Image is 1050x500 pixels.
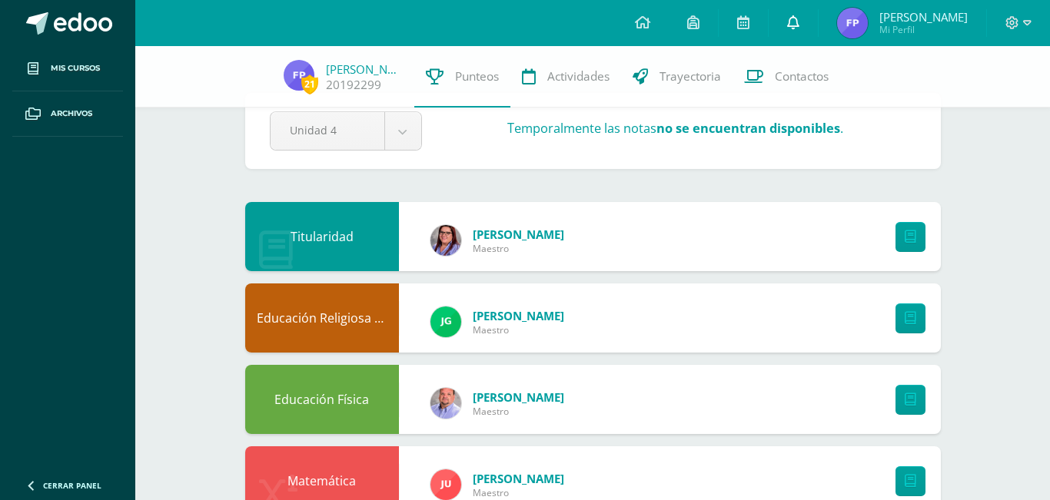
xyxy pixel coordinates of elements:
[326,61,403,77] a: [PERSON_NAME]
[326,77,381,93] a: 20192299
[51,62,100,75] span: Mis cursos
[656,120,840,137] strong: no se encuentran disponibles
[879,23,968,36] span: Mi Perfil
[621,46,733,108] a: Trayectoria
[473,486,564,499] span: Maestro
[43,480,101,491] span: Cerrar panel
[510,46,621,108] a: Actividades
[455,68,499,84] span: Punteos
[245,283,399,353] div: Educación Religiosa Escolar
[430,388,461,419] img: 6c58b5a751619099581147680274b29f.png
[473,389,564,405] span: [PERSON_NAME]
[879,9,968,25] span: [PERSON_NAME]
[473,471,564,486] span: [PERSON_NAME]
[473,227,564,242] span: [PERSON_NAME]
[660,68,721,84] span: Trayectoria
[837,8,868,38] img: 27927f3bb0ea38b9bf7a9a1aea1ef21b.png
[414,46,510,108] a: Punteos
[507,120,843,137] h3: Temporalmente las notas .
[271,112,421,150] a: Unidad 4
[284,60,314,91] img: 27927f3bb0ea38b9bf7a9a1aea1ef21b.png
[775,68,829,84] span: Contactos
[473,308,564,323] span: [PERSON_NAME]
[733,46,840,108] a: Contactos
[51,108,92,120] span: Archivos
[290,112,365,148] span: Unidad 4
[301,75,318,94] span: 21
[430,225,461,256] img: fda4ebce342fd1e8b3b59cfba0d95288.png
[473,242,564,255] span: Maestro
[430,306,461,337] img: 3da61d9b1d2c0c7b8f7e89c78bbce001.png
[12,46,123,91] a: Mis cursos
[245,202,399,271] div: Titularidad
[547,68,610,84] span: Actividades
[12,91,123,137] a: Archivos
[430,469,461,500] img: b5613e1a4347ac065b47e806e9a54e9c.png
[473,323,564,336] span: Maestro
[473,405,564,418] span: Maestro
[245,365,399,434] div: Educación Física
